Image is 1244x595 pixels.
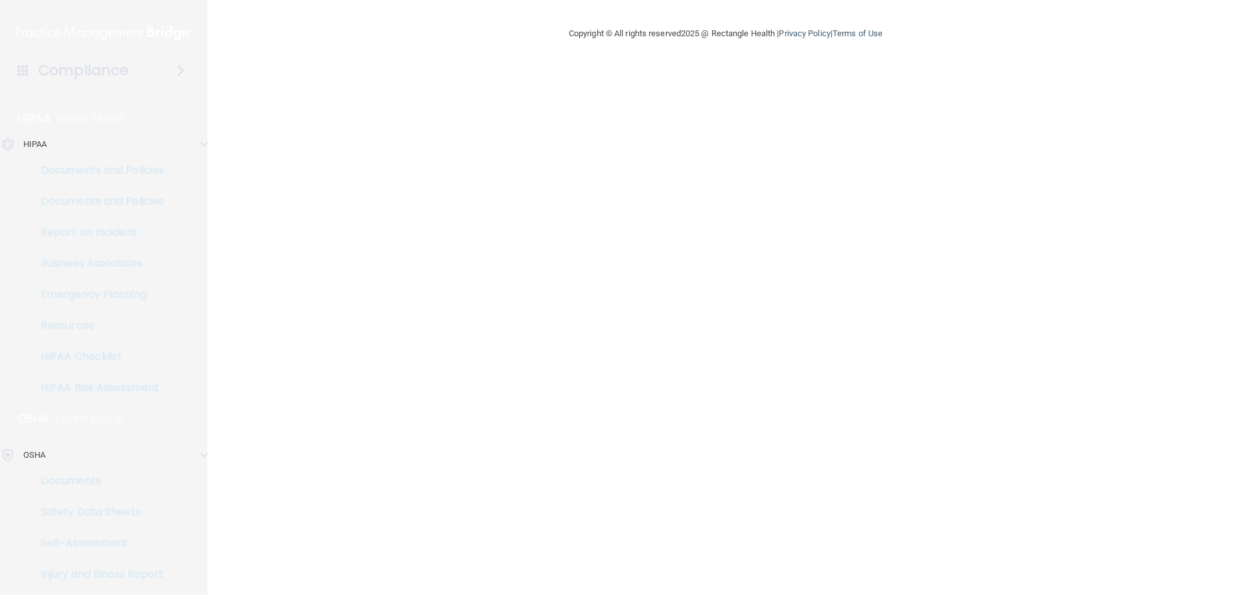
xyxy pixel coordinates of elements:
p: Documents and Policies [8,195,185,208]
p: OSHA [23,447,45,463]
p: Self-Assessment [8,537,185,550]
a: Terms of Use [833,28,882,38]
h4: Compliance [38,62,128,80]
p: Safety Data Sheets [8,506,185,519]
p: Report an Incident [8,226,185,239]
p: HIPAA [17,111,51,126]
img: PMB logo [16,20,192,46]
p: Learn More! [56,411,125,427]
p: HIPAA Risk Assessment [8,381,185,394]
a: Privacy Policy [779,28,830,38]
p: Resources [8,319,185,332]
p: HIPAA [23,137,47,152]
p: Documents and Policies [8,164,185,177]
div: Copyright © All rights reserved 2025 @ Rectangle Health | | [489,13,962,54]
p: HIPAA Checklist [8,350,185,363]
p: OSHA [17,411,50,427]
p: Documents [8,475,185,488]
p: Learn More! [57,111,126,126]
p: Emergency Planning [8,288,185,301]
p: Injury and Illness Report [8,568,185,581]
p: Business Associates [8,257,185,270]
